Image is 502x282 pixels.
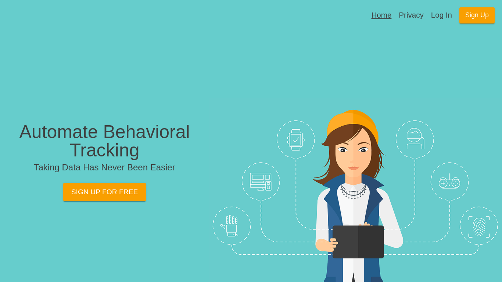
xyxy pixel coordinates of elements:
button: Sign Up for free [63,183,146,201]
small: Taking Data Has Never Been Easier [6,163,203,172]
span: Sign Up for free [71,186,138,198]
h1: Automate Behavioral Tracking [6,123,203,172]
button: Sign Up [459,7,495,23]
span: Sign Up [465,10,489,21]
a: Privacy [399,10,423,21]
a: Home [372,10,392,21]
a: Log In [431,10,452,21]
